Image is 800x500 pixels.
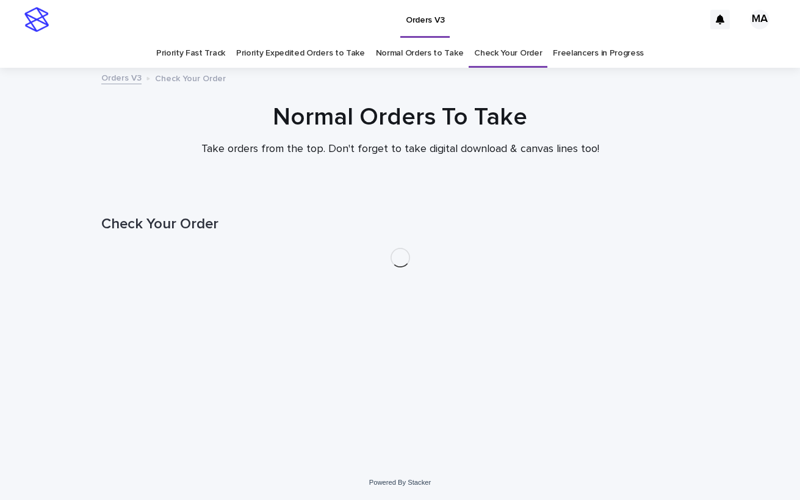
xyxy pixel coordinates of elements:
[369,479,431,486] a: Powered By Stacker
[236,39,365,68] a: Priority Expedited Orders to Take
[24,7,49,32] img: stacker-logo-s-only.png
[101,103,699,132] h1: Normal Orders To Take
[750,10,769,29] div: MA
[156,143,644,156] p: Take orders from the top. Don't forget to take digital download & canvas lines too!
[101,216,699,233] h1: Check Your Order
[156,39,225,68] a: Priority Fast Track
[553,39,644,68] a: Freelancers in Progress
[101,70,142,84] a: Orders V3
[474,39,542,68] a: Check Your Order
[376,39,464,68] a: Normal Orders to Take
[155,71,226,84] p: Check Your Order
